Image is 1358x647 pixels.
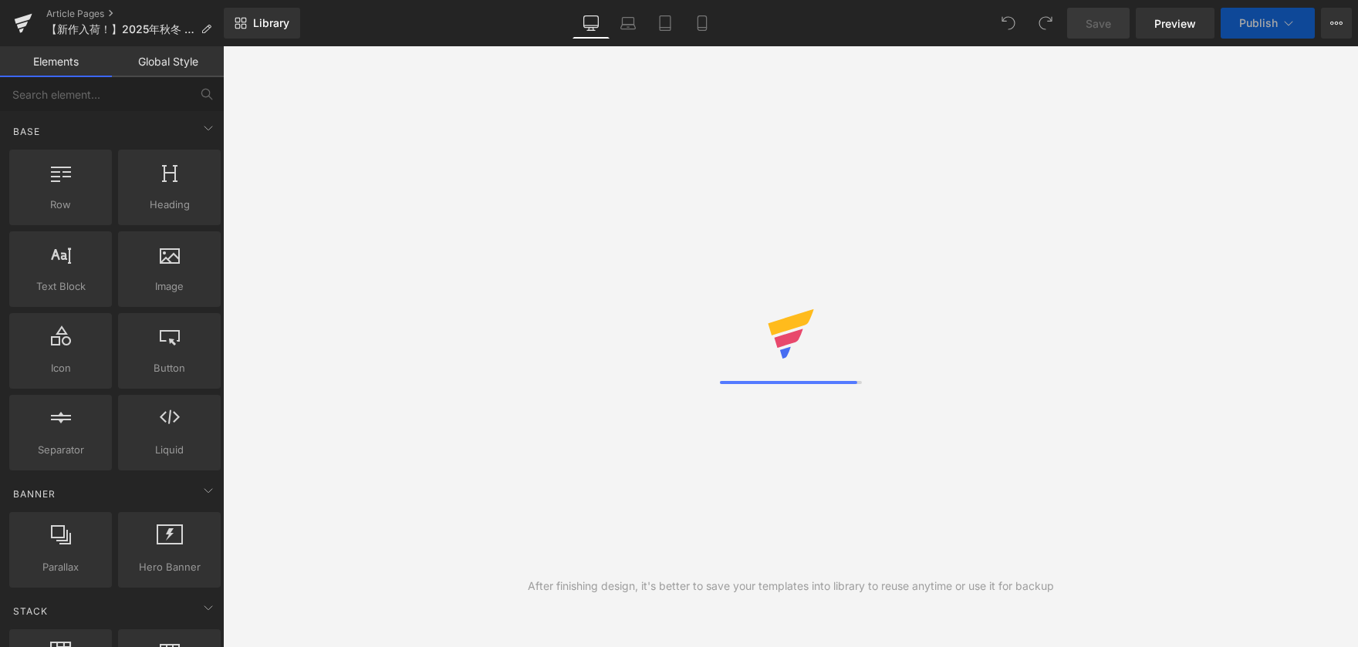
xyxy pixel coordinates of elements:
button: More [1321,8,1352,39]
span: Hero Banner [123,559,216,575]
span: Heading [123,197,216,213]
a: Desktop [573,8,610,39]
span: Preview [1154,15,1196,32]
span: Liquid [123,442,216,458]
span: Save [1086,15,1111,32]
span: Parallax [14,559,107,575]
span: Stack [12,604,49,618]
a: Preview [1136,8,1214,39]
span: Publish [1239,17,1278,29]
span: Separator [14,442,107,458]
span: Row [14,197,107,213]
span: Image [123,278,216,295]
button: Undo [993,8,1024,39]
a: Global Style [112,46,224,77]
button: Publish [1221,8,1315,39]
span: 【新作入荷！】2025年秋冬 新作ステーショナリーが発売！ [46,23,194,35]
button: Redo [1030,8,1061,39]
div: After finishing design, it's better to save your templates into library to reuse anytime or use i... [528,578,1054,595]
a: Article Pages [46,8,224,20]
a: New Library [224,8,300,39]
span: Icon [14,360,107,376]
a: Laptop [610,8,647,39]
a: Tablet [647,8,684,39]
span: Text Block [14,278,107,295]
span: Banner [12,487,57,501]
span: Base [12,124,42,139]
span: Button [123,360,216,376]
span: Library [253,16,289,30]
a: Mobile [684,8,721,39]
